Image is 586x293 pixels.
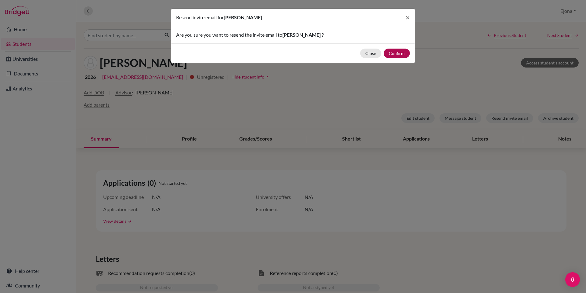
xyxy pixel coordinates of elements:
p: Are you sure you want to resend the invite email to [176,31,410,38]
div: Open Intercom Messenger [565,272,580,287]
span: [PERSON_NAME] [224,14,262,20]
span: [PERSON_NAME] ? [282,32,324,38]
span: Resend invite email for [176,14,224,20]
span: × [406,13,410,22]
button: Close [360,49,381,58]
button: Close [401,9,415,26]
button: Confirm [384,49,410,58]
